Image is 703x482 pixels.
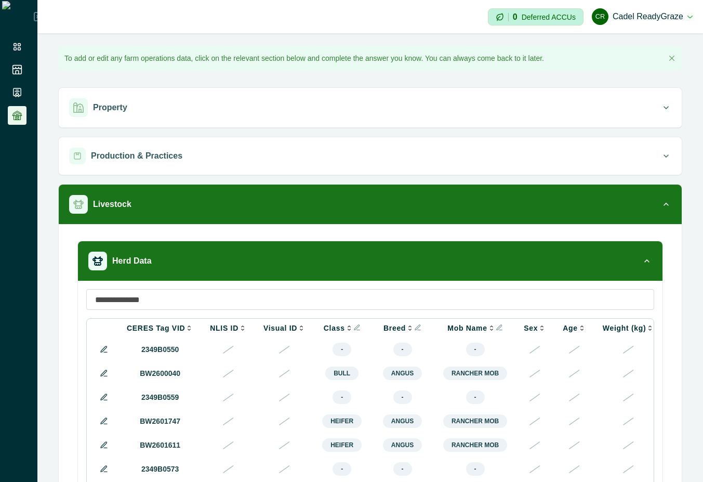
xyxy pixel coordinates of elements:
[127,324,185,332] p: CERES Tag VID
[393,343,412,356] span: -
[322,414,362,428] span: Heifer
[603,324,646,332] p: Weight (kg)
[383,324,406,332] p: Breed
[333,390,351,404] span: -
[393,390,412,404] span: -
[383,367,422,380] span: Angus
[414,324,421,331] button: Info
[333,462,351,476] span: -
[127,440,193,451] p: BW2601611
[443,414,507,428] span: RANCHER mob
[353,324,361,331] button: Info
[443,367,507,380] span: RANCHER mob
[263,324,297,332] p: Visual ID
[59,88,682,127] button: Property
[127,344,193,355] p: 2349B0550
[466,343,485,356] span: -
[513,13,518,21] p: 0
[59,137,682,175] button: Production & Practices
[592,4,693,29] button: Cadel ReadyGrazeCadel ReadyGraze
[383,438,422,452] span: Angus
[333,343,351,356] span: -
[210,324,238,332] p: NLIS ID
[127,464,193,475] p: 2349B0573
[447,324,487,332] p: Mob Name
[127,368,193,379] p: BW2600040
[466,462,485,476] span: -
[78,241,662,281] button: Herd Data
[393,462,412,476] span: -
[524,324,538,332] p: Sex
[325,367,359,380] span: Bull
[383,414,422,428] span: Angus
[91,150,182,162] p: Production & Practices
[64,53,544,64] p: To add or edit any farm operations data, click on the relevant section below and complete the ans...
[563,324,578,332] p: Age
[322,438,362,452] span: Heifer
[127,392,193,403] p: 2349B0559
[127,416,193,427] p: BW2601747
[496,324,503,331] button: Info
[522,13,576,21] p: Deferred ACCUs
[466,390,485,404] span: -
[2,1,34,32] img: Logo
[93,101,127,114] p: Property
[666,52,678,64] button: Close
[443,438,507,452] span: RANCHER mob
[59,185,682,224] button: Livestock
[324,324,345,332] p: Class
[112,255,152,267] p: Herd Data
[93,198,131,211] p: Livestock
